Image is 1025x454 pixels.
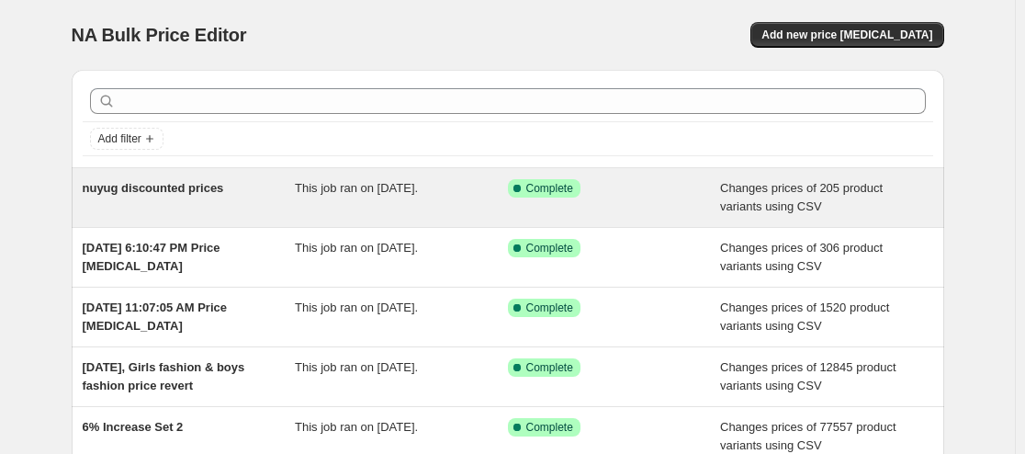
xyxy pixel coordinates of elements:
span: Changes prices of 205 product variants using CSV [720,181,883,213]
span: Changes prices of 12845 product variants using CSV [720,360,896,392]
span: This job ran on [DATE]. [295,420,418,434]
span: nuyug discounted prices [83,181,224,195]
span: Complete [526,301,573,315]
span: This job ran on [DATE]. [295,301,418,314]
span: This job ran on [DATE]. [295,241,418,255]
span: Add new price [MEDICAL_DATA] [761,28,932,42]
span: This job ran on [DATE]. [295,181,418,195]
span: Add filter [98,131,141,146]
span: [DATE] 6:10:47 PM Price [MEDICAL_DATA] [83,241,220,273]
span: Changes prices of 77557 product variants using CSV [720,420,896,452]
span: [DATE], Girls fashion & boys fashion price revert [83,360,245,392]
span: This job ran on [DATE]. [295,360,418,374]
span: Complete [526,420,573,435]
button: Add filter [90,128,163,150]
span: Complete [526,241,573,255]
span: Complete [526,181,573,196]
span: NA Bulk Price Editor [72,25,247,45]
button: Add new price [MEDICAL_DATA] [750,22,943,48]
span: Changes prices of 1520 product variants using CSV [720,301,889,333]
span: 6% Increase Set 2 [83,420,184,434]
span: Complete [526,360,573,375]
span: Changes prices of 306 product variants using CSV [720,241,883,273]
span: [DATE] 11:07:05 AM Price [MEDICAL_DATA] [83,301,228,333]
